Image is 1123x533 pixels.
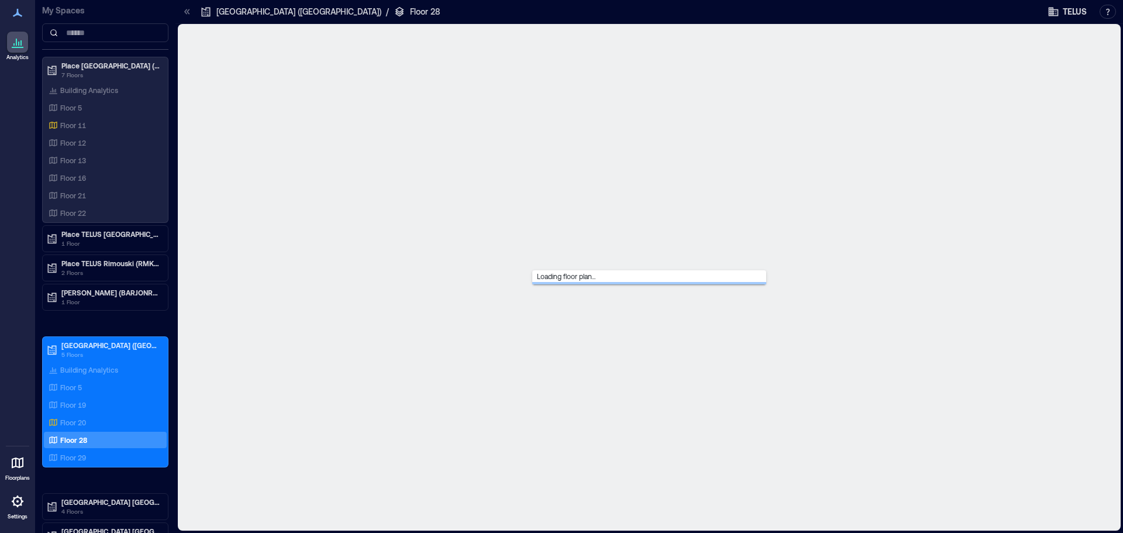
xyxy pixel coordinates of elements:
[61,350,160,359] p: 5 Floors
[5,474,30,482] p: Floorplans
[61,297,160,307] p: 1 Floor
[1044,2,1090,21] button: TELUS
[61,507,160,516] p: 4 Floors
[60,173,86,183] p: Floor 16
[1063,6,1087,18] span: TELUS
[60,365,118,374] p: Building Analytics
[60,453,86,462] p: Floor 29
[60,121,86,130] p: Floor 11
[4,487,32,524] a: Settings
[60,138,86,147] p: Floor 12
[60,400,86,410] p: Floor 19
[61,239,160,248] p: 1 Floor
[410,6,440,18] p: Floor 28
[60,191,86,200] p: Floor 21
[61,268,160,277] p: 2 Floors
[61,61,160,70] p: Place [GEOGRAPHIC_DATA] (MTRLPQGL)
[532,267,600,285] span: Loading floor plan...
[61,70,160,80] p: 7 Floors
[60,418,86,427] p: Floor 20
[60,435,87,445] p: Floor 28
[60,103,82,112] p: Floor 5
[61,229,160,239] p: Place TELUS [GEOGRAPHIC_DATA] (QUBCPQXG)
[61,259,160,268] p: Place TELUS Rimouski (RMKIPQQT)
[60,85,118,95] p: Building Analytics
[386,6,389,18] p: /
[60,383,82,392] p: Floor 5
[2,449,33,485] a: Floorplans
[216,6,381,18] p: [GEOGRAPHIC_DATA] ([GEOGRAPHIC_DATA])
[61,341,160,350] p: [GEOGRAPHIC_DATA] ([GEOGRAPHIC_DATA])
[3,28,32,64] a: Analytics
[60,208,86,218] p: Floor 22
[8,513,27,520] p: Settings
[60,156,86,165] p: Floor 13
[6,54,29,61] p: Analytics
[42,5,168,16] p: My Spaces
[61,288,160,297] p: [PERSON_NAME] (BARJONRN) - CLOSED
[61,497,160,507] p: [GEOGRAPHIC_DATA] [GEOGRAPHIC_DATA]-4519 (BNBYBCDW)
